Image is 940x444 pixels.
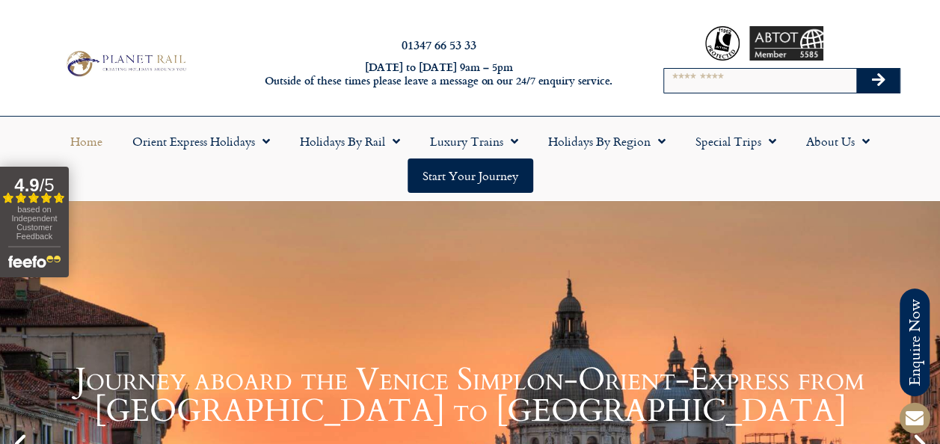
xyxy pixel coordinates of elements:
a: Holidays by Region [533,124,681,158]
a: Luxury Trains [415,124,533,158]
h1: Journey aboard the Venice Simplon-Orient-Express from [GEOGRAPHIC_DATA] to [GEOGRAPHIC_DATA] [37,364,903,427]
a: Home [55,124,117,158]
a: Orient Express Holidays [117,124,285,158]
nav: Menu [7,124,933,193]
a: Start your Journey [408,158,533,193]
a: About Us [791,124,885,158]
img: Planet Rail Train Holidays Logo [61,48,189,79]
a: Special Trips [681,124,791,158]
button: Search [856,69,900,93]
a: 01347 66 53 33 [402,36,476,53]
h6: [DATE] to [DATE] 9am – 5pm Outside of these times please leave a message on our 24/7 enquiry serv... [254,61,623,88]
a: Holidays by Rail [285,124,415,158]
